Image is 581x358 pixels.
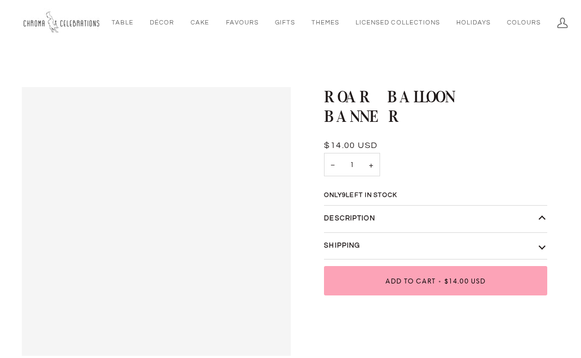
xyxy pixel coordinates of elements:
div: Roar Balloon Banner [22,87,291,356]
span: Gifts [275,18,295,27]
span: Themes [311,18,339,27]
span: Table [112,18,133,27]
span: Cake [191,18,209,27]
button: Description [324,206,547,232]
span: 9 [342,192,346,198]
span: $14.00 USD [444,276,486,285]
span: Colours [507,18,541,27]
button: Increase quantity [362,153,380,176]
button: Decrease quantity [324,153,341,176]
h1: Roar Balloon Banner [324,87,539,127]
button: Add to Cart [324,266,547,295]
span: Licensed Collections [356,18,440,27]
span: Décor [150,18,174,27]
span: Holidays [456,18,491,27]
img: Chroma Celebrations [22,8,103,37]
button: Shipping [324,233,547,260]
input: Quantity [324,153,380,176]
span: Favours [226,18,259,27]
span: $14.00 USD [324,141,377,150]
span: Add to Cart [386,276,435,285]
span: Only left in stock [324,192,402,199]
span: • [436,276,444,285]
